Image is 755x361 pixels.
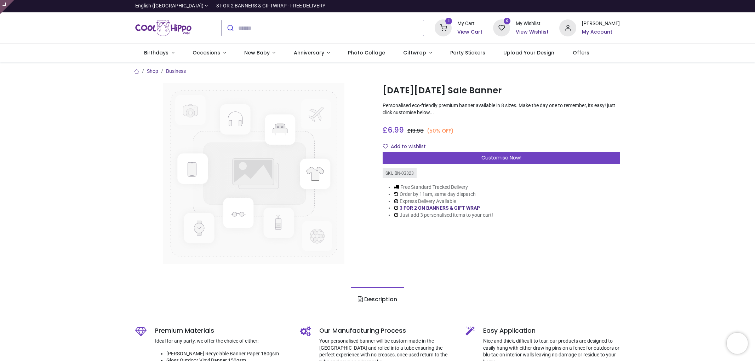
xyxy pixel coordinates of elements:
[348,49,385,56] span: Photo Collage
[516,29,549,36] a: View Wishlist
[135,18,192,38] a: Logo of Cool Hippo
[383,102,620,116] p: Personalised eco-friendly premium banner available in 8 sizes. Make the day one to remember, its ...
[727,333,748,354] iframe: Brevo live chat
[135,18,192,38] img: Cool Hippo
[394,184,493,191] li: Free Standard Tracked Delivery
[166,68,186,74] a: Business
[427,127,454,135] small: (50% OFF)
[216,2,325,10] div: 3 FOR 2 BANNERS & GIFTWRAP - FREE DELIVERY
[582,20,620,27] div: [PERSON_NAME]
[407,127,424,134] span: £
[235,44,285,62] a: New Baby
[383,141,432,153] button: Add to wishlistAdd to wishlist
[394,198,493,205] li: Express Delivery Available
[155,326,290,335] h5: Premium Materials
[457,20,482,27] div: My Cart
[483,326,620,335] h5: Easy Application
[193,49,220,56] span: Occasions
[319,326,455,335] h5: Our Manufacturing Process
[411,127,424,134] span: 13.98
[471,2,620,10] iframe: Customer reviews powered by Trustpilot
[135,2,208,10] a: English ([GEOGRAPHIC_DATA])
[383,168,417,179] div: SKU: BN-03323
[445,18,452,24] sup: 1
[163,83,344,264] img: Black Friday Sale Banner
[516,20,549,27] div: My Wishlist
[144,49,168,56] span: Birthdays
[383,85,620,97] h1: [DATE][DATE] Sale Banner
[285,44,339,62] a: Anniversary
[383,144,388,149] i: Add to wishlist
[383,125,404,135] span: £
[294,49,324,56] span: Anniversary
[351,287,404,312] a: Description
[573,49,589,56] span: Offers
[394,191,493,198] li: Order by 11am, same day dispatch
[457,29,482,36] a: View Cart
[481,154,521,161] span: Customise Now!
[493,25,510,30] a: 0
[147,68,158,74] a: Shop
[155,338,290,345] p: Ideal for any party, we offer the choice of either:
[582,29,620,36] a: My Account
[394,212,493,219] li: Just add 3 personalised items to your cart!
[222,20,238,36] button: Submit
[450,49,485,56] span: Party Stickers
[394,44,441,62] a: Giftwrap
[503,49,554,56] span: Upload Your Design
[135,44,184,62] a: Birthdays
[166,350,290,357] li: [PERSON_NAME] Recyclable Banner Paper 180gsm
[183,44,235,62] a: Occasions
[400,205,480,211] a: 3 FOR 2 ON BANNERS & GIFT WRAP
[403,49,426,56] span: Giftwrap
[388,125,404,135] span: 6.99
[244,49,270,56] span: New Baby
[435,25,452,30] a: 1
[504,18,510,24] sup: 0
